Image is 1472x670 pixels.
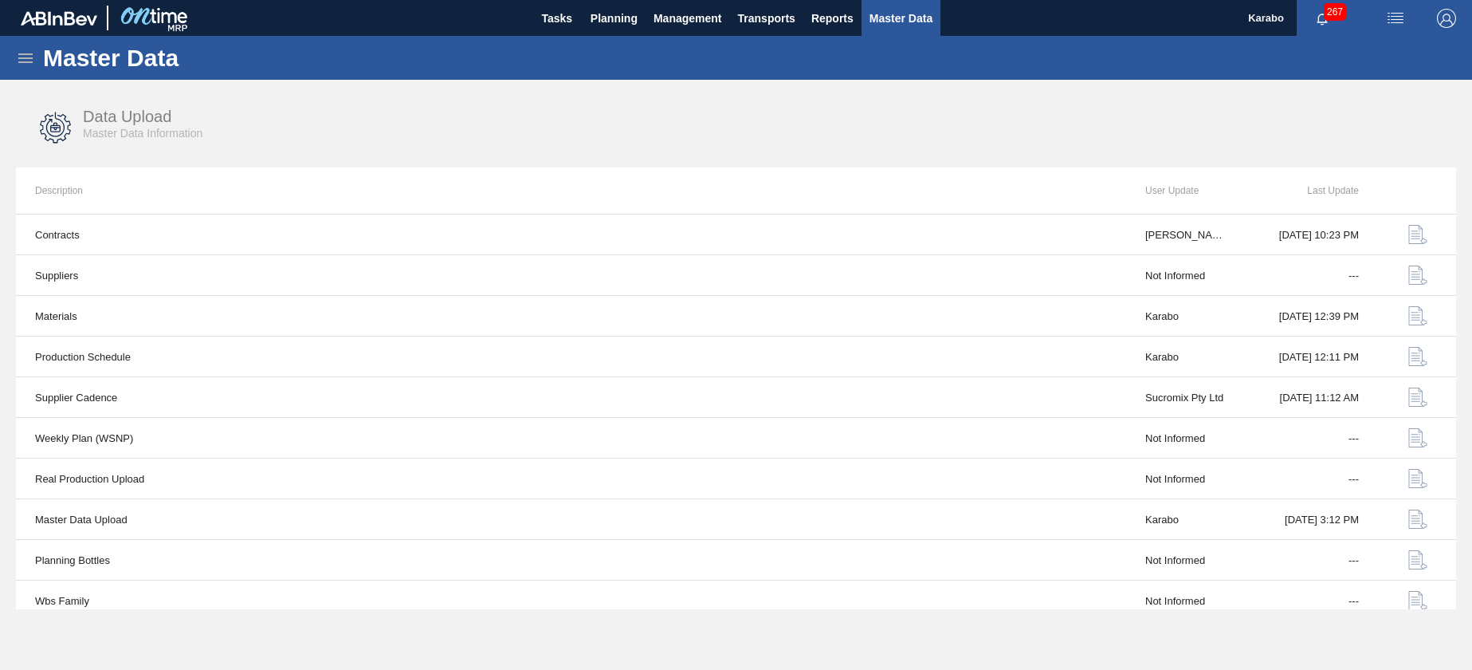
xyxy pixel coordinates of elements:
[1399,256,1437,294] button: data-upload-icon
[1126,377,1244,418] td: Sucromix Pty Ltd
[1324,3,1346,21] span: 267
[1399,215,1437,254] button: data-upload-icon
[1126,296,1244,337] td: Karabo
[1399,337,1437,376] button: data-upload-icon
[1244,255,1378,296] td: ---
[16,337,1126,377] td: Production Schedule
[1126,459,1244,499] td: Not Informed
[16,418,1126,459] td: Weekly Plan (WSNP)
[16,215,1126,255] td: Contracts
[1399,419,1437,457] button: data-upload-icon
[1437,9,1456,28] img: Logout
[1297,7,1348,30] button: Notifications
[1408,591,1427,610] img: data-upload-icon
[1244,459,1378,499] td: ---
[83,108,171,125] span: Data Upload
[1244,215,1378,255] td: [DATE] 10:23 PM
[83,127,202,140] span: Master Data Information
[16,581,1126,621] td: Wbs Family
[1244,377,1378,418] td: [DATE] 11:12 AM
[1244,418,1378,459] td: ---
[1408,469,1427,488] img: data-upload-icon
[1244,296,1378,337] td: [DATE] 12:39 PM
[1399,297,1437,335] button: data-upload-icon
[1244,540,1378,581] td: ---
[591,9,638,28] span: Planning
[1408,306,1427,325] img: data-upload-icon
[1399,378,1437,416] button: data-upload-icon
[1126,215,1244,255] td: [PERSON_NAME]
[654,9,722,28] span: Management
[1126,255,1244,296] td: Not Informed
[1399,581,1437,620] button: data-upload-icon
[1408,347,1427,366] img: data-upload-icon
[1126,581,1244,621] td: Not Informed
[16,377,1126,418] td: Supplier Cadence
[1408,266,1427,285] img: data-upload-icon
[1408,550,1427,569] img: data-upload-icon
[21,11,97,26] img: TNhmsLtSVTkK8tSr43FrP2fwEKptu5GPRR3wAAAABJRU5ErkJggg==
[540,9,575,28] span: Tasks
[1244,167,1378,214] th: Last Update
[1126,499,1244,540] td: Karabo
[16,296,1126,337] td: Materials
[1126,418,1244,459] td: Not Informed
[811,9,854,28] span: Reports
[1408,510,1427,529] img: data-upload-icon
[1126,540,1244,581] td: Not Informed
[1399,459,1437,498] button: data-upload-icon
[16,255,1126,296] td: Suppliers
[1408,428,1427,447] img: data-upload-icon
[1399,500,1437,538] button: data-upload-icon
[869,9,932,28] span: Master Data
[16,459,1126,499] td: Real Production Upload
[1386,9,1405,28] img: userActions
[16,540,1126,581] td: Planning Bottles
[1408,225,1427,244] img: data-upload-icon
[1126,337,1244,377] td: Karabo
[1399,541,1437,579] button: data-upload-icon
[1244,337,1378,377] td: [DATE] 12:11 PM
[738,9,795,28] span: Transports
[1126,167,1244,214] th: User Update
[43,49,326,67] h1: Master Data
[1244,499,1378,540] td: [DATE] 3:12 PM
[1244,581,1378,621] td: ---
[16,167,1126,214] th: Description
[16,499,1126,540] td: Master Data Upload
[1408,388,1427,407] img: data-upload-icon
